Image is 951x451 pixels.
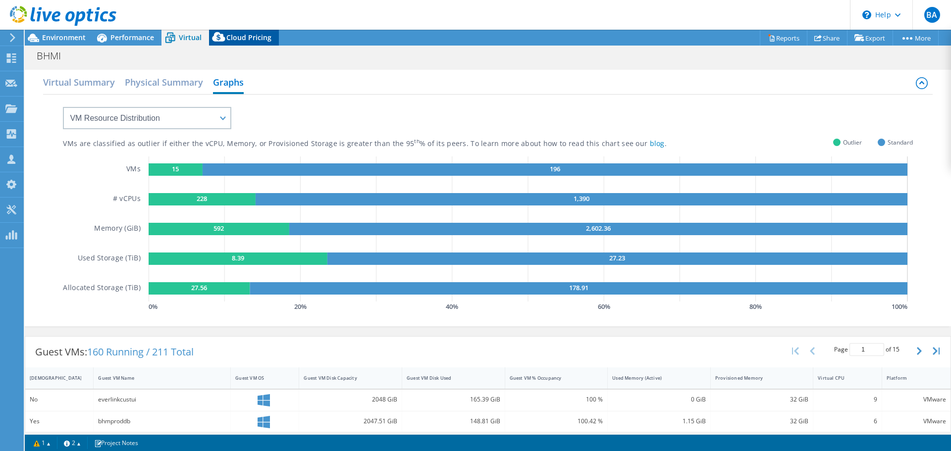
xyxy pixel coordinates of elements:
[149,302,158,311] text: 0 %
[304,375,385,381] div: Guest VM Disk Capacity
[612,416,706,427] div: 1.15 GiB
[57,437,88,449] a: 2
[887,375,934,381] div: Platform
[30,375,77,381] div: [DEMOGRAPHIC_DATA]
[843,137,862,148] span: Outlier
[612,394,706,405] div: 0 GiB
[87,437,145,449] a: Project Notes
[760,30,807,46] a: Reports
[27,437,57,449] a: 1
[213,224,224,233] text: 592
[818,394,877,405] div: 9
[197,194,207,203] text: 228
[98,394,226,405] div: everlinkcustui
[807,30,847,46] a: Share
[924,7,940,23] span: BA
[887,394,946,405] div: VMware
[232,253,244,262] text: 8.39
[446,302,458,311] text: 40 %
[125,72,203,92] h2: Physical Summary
[63,139,716,149] div: VMs are classified as outlier if either the vCPU, Memory, or Provisioned Storage is greater than ...
[888,137,913,148] span: Standard
[598,302,610,311] text: 60 %
[818,375,865,381] div: Virtual CPU
[43,72,115,92] h2: Virtual Summary
[98,375,214,381] div: Guest VM Name
[126,163,141,176] h5: VMs
[30,416,89,427] div: Yes
[407,416,500,427] div: 148.81 GiB
[550,164,560,173] text: 196
[407,394,500,405] div: 165.39 GiB
[892,302,907,311] text: 100 %
[818,416,877,427] div: 6
[586,224,611,233] text: 2,602.36
[715,394,809,405] div: 32 GiB
[304,416,397,427] div: 2047.51 GiB
[304,394,397,405] div: 2048 GiB
[98,416,226,427] div: bhmproddb
[172,164,179,173] text: 15
[847,30,893,46] a: Export
[749,302,762,311] text: 80 %
[87,345,194,358] span: 160 Running / 211 Total
[893,345,899,353] span: 15
[510,394,603,405] div: 100 %
[887,416,946,427] div: VMware
[574,194,589,203] text: 1,390
[179,33,202,42] span: Virtual
[893,30,939,46] a: More
[191,283,207,292] text: 27.56
[414,138,420,145] sup: th
[612,375,694,381] div: Used Memory (Active)
[862,10,871,19] svg: \n
[25,337,204,367] div: Guest VMs:
[510,416,603,427] div: 100.42 %
[510,375,591,381] div: Guest VM % Occupancy
[30,394,89,405] div: No
[294,302,307,311] text: 20 %
[715,416,809,427] div: 32 GiB
[32,50,76,61] h1: BHMI
[569,283,588,292] text: 178.91
[113,193,141,205] h5: # vCPUs
[213,72,244,94] h2: Graphs
[78,252,141,265] h5: Used Storage (TiB)
[226,33,271,42] span: Cloud Pricing
[110,33,154,42] span: Performance
[42,33,86,42] span: Environment
[650,139,665,148] a: blog
[149,301,913,311] svg: GaugeChartPercentageAxisTexta
[715,375,797,381] div: Provisioned Memory
[94,223,140,235] h5: Memory (GiB)
[834,343,899,356] span: Page of
[63,282,140,295] h5: Allocated Storage (TiB)
[849,343,884,356] input: jump to page
[407,375,488,381] div: Guest VM Disk Used
[235,375,282,381] div: Guest VM OS
[609,253,625,262] text: 27.23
